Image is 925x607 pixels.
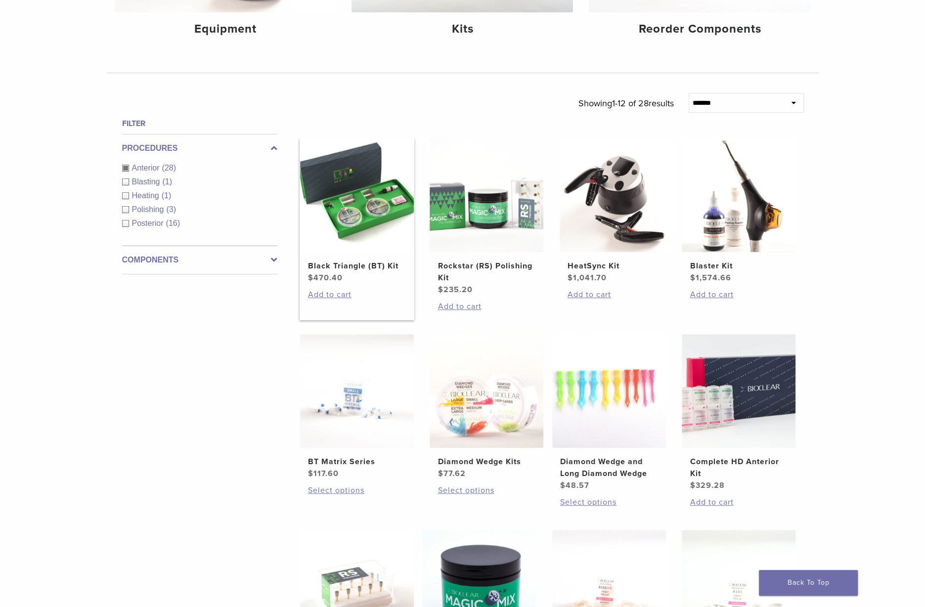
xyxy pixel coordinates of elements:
[682,138,795,252] img: Blaster Kit
[162,191,172,200] span: (1)
[560,496,658,508] a: Select options for “Diamond Wedge and Long Diamond Wedge”
[560,456,658,479] h2: Diamond Wedge and Long Diamond Wedge
[568,273,607,283] bdi: 1,041.70
[308,260,406,272] h2: Black Triangle (BT) Kit
[308,289,406,301] a: Add to cart: “Black Triangle (BT) Kit”
[438,285,472,295] bdi: 235.20
[300,138,414,252] img: Black Triangle (BT) Kit
[132,164,162,172] span: Anterior
[132,205,167,214] span: Polishing
[123,20,328,38] h4: Equipment
[681,334,796,491] a: Complete HD Anterior KitComplete HD Anterior Kit $329.28
[568,260,665,272] h2: HeatSync Kit
[430,334,543,448] img: Diamond Wedge Kits
[308,456,406,468] h2: BT Matrix Series
[300,138,415,284] a: Black Triangle (BT) KitBlack Triangle (BT) Kit $470.40
[438,260,535,284] h2: Rockstar (RS) Polishing Kit
[612,98,649,109] span: 1-12 of 28
[568,273,573,283] span: $
[308,273,343,283] bdi: 470.40
[300,334,414,448] img: BT Matrix Series
[429,334,544,479] a: Diamond Wedge KitsDiamond Wedge Kits $77.62
[682,334,795,448] img: Complete HD Anterior Kit
[690,273,731,283] bdi: 1,574.66
[430,138,543,252] img: Rockstar (RS) Polishing Kit
[166,219,180,227] span: (16)
[759,570,858,596] a: Back To Top
[300,334,415,479] a: BT Matrix SeriesBT Matrix Series $117.60
[560,138,673,252] img: HeatSync Kit
[308,469,313,478] span: $
[438,301,535,312] a: Add to cart: “Rockstar (RS) Polishing Kit”
[162,164,176,172] span: (28)
[690,260,788,272] h2: Blaster Kit
[559,138,674,284] a: HeatSync KitHeatSync Kit $1,041.70
[560,480,566,490] span: $
[690,480,695,490] span: $
[578,93,674,114] p: Showing results
[690,289,788,301] a: Add to cart: “Blaster Kit”
[429,138,544,296] a: Rockstar (RS) Polishing KitRockstar (RS) Polishing Kit $235.20
[132,191,162,200] span: Heating
[690,496,788,508] a: Add to cart: “Complete HD Anterior Kit”
[690,273,695,283] span: $
[438,469,443,478] span: $
[690,456,788,479] h2: Complete HD Anterior Kit
[438,456,535,468] h2: Diamond Wedge Kits
[162,177,172,186] span: (1)
[132,177,163,186] span: Blasting
[560,480,589,490] bdi: 48.57
[308,469,339,478] bdi: 117.60
[122,142,277,154] label: Procedures
[438,484,535,496] a: Select options for “Diamond Wedge Kits”
[681,138,796,284] a: Blaster KitBlaster Kit $1,574.66
[597,20,802,38] h4: Reorder Components
[308,273,313,283] span: $
[122,118,277,130] h4: Filter
[132,219,166,227] span: Posterior
[122,254,277,266] label: Components
[438,285,443,295] span: $
[359,20,565,38] h4: Kits
[166,205,176,214] span: (3)
[552,334,667,491] a: Diamond Wedge and Long Diamond WedgeDiamond Wedge and Long Diamond Wedge $48.57
[552,334,666,448] img: Diamond Wedge and Long Diamond Wedge
[308,484,406,496] a: Select options for “BT Matrix Series”
[438,469,465,478] bdi: 77.62
[568,289,665,301] a: Add to cart: “HeatSync Kit”
[690,480,724,490] bdi: 329.28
